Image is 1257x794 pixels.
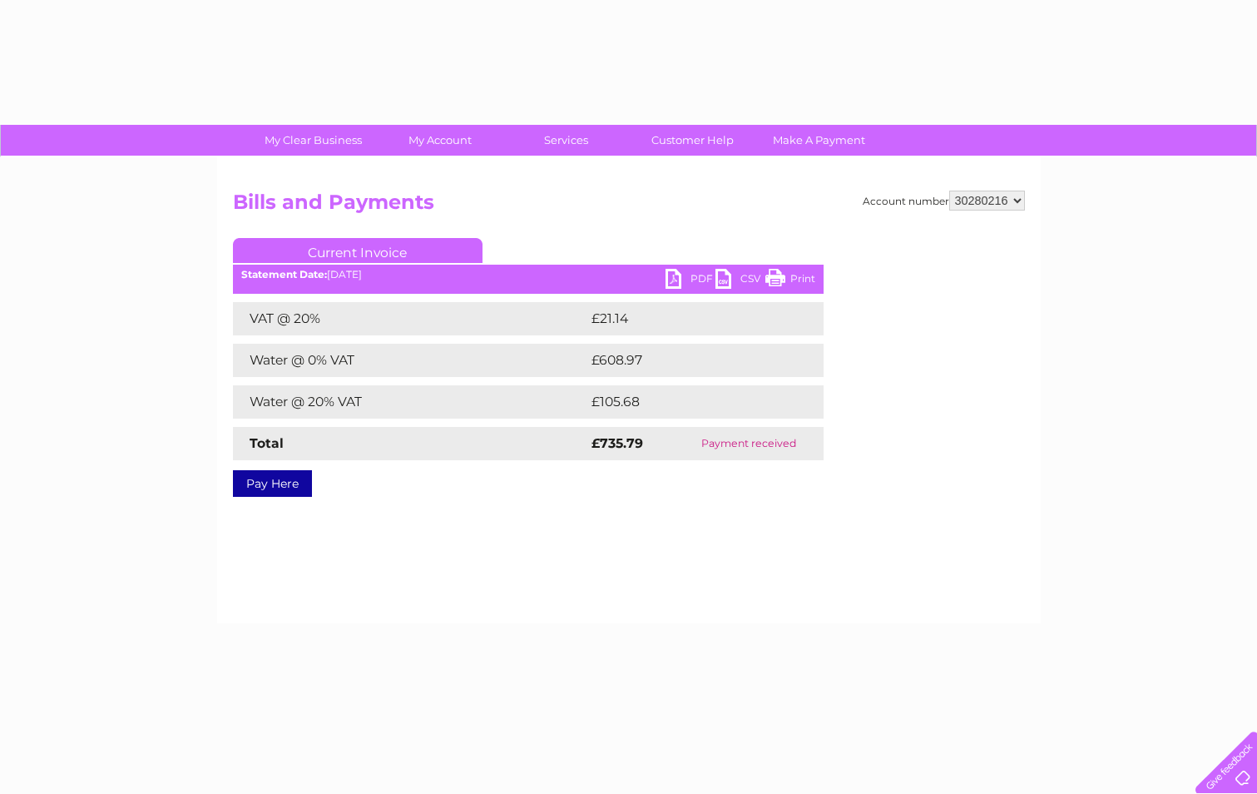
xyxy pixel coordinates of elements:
a: My Account [371,125,508,156]
b: Statement Date: [241,268,327,280]
a: Print [765,269,815,293]
strong: £735.79 [591,435,643,451]
h2: Bills and Payments [233,191,1025,222]
a: Customer Help [624,125,761,156]
td: £608.97 [587,344,794,377]
a: Make A Payment [750,125,888,156]
a: Pay Here [233,470,312,497]
td: Water @ 20% VAT [233,385,587,419]
td: £105.68 [587,385,794,419]
strong: Total [250,435,284,451]
td: VAT @ 20% [233,302,587,335]
a: My Clear Business [245,125,382,156]
div: Account number [863,191,1025,211]
a: PDF [666,269,715,293]
a: CSV [715,269,765,293]
td: £21.14 [587,302,787,335]
td: Payment received [674,427,824,460]
div: [DATE] [233,269,824,280]
a: Services [497,125,635,156]
td: Water @ 0% VAT [233,344,587,377]
a: Current Invoice [233,238,483,263]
